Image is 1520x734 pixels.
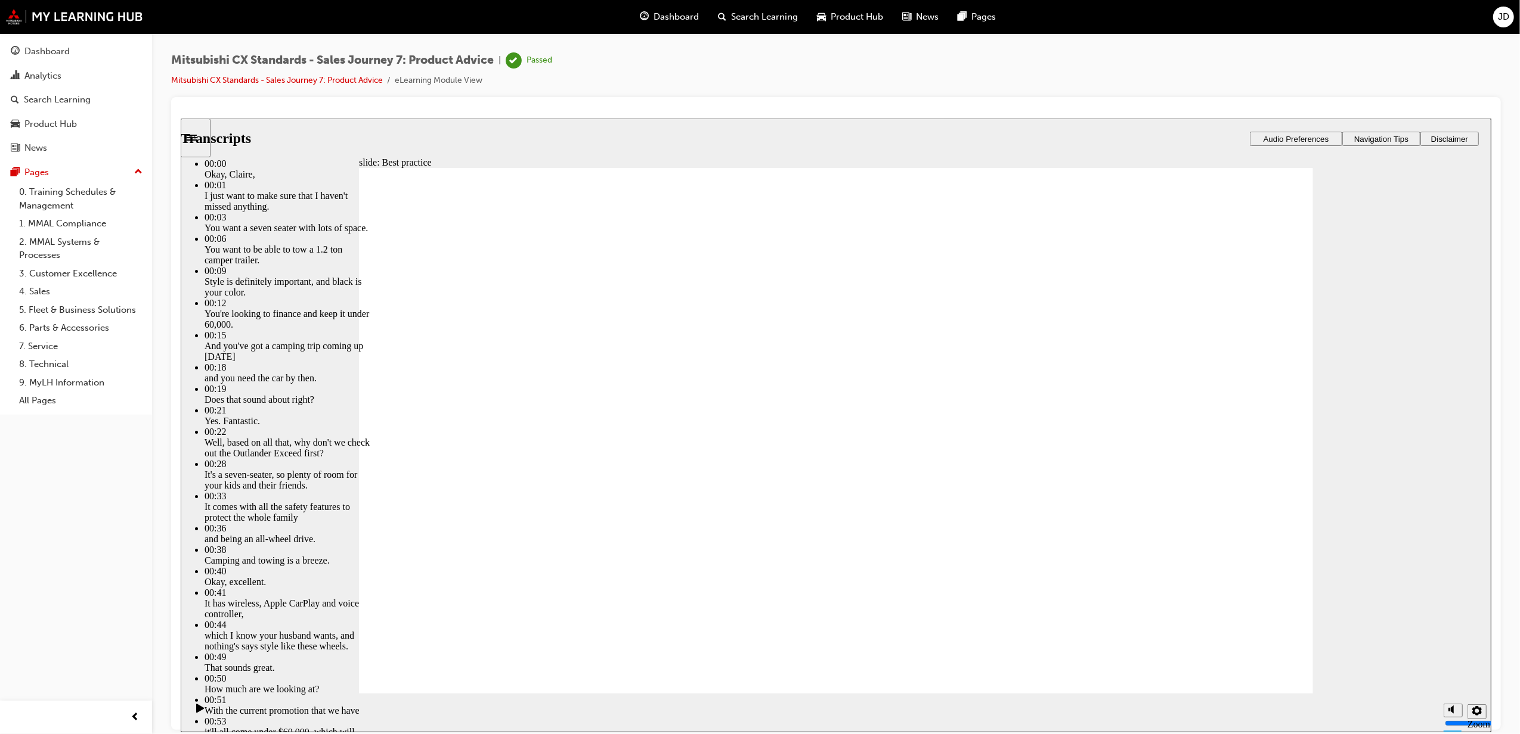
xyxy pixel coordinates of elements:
span: news-icon [11,143,20,154]
a: Search Learning [5,89,147,111]
a: pages-iconPages [949,5,1006,29]
span: car-icon [818,10,826,24]
div: Analytics [24,69,61,83]
span: pages-icon [958,10,967,24]
span: up-icon [134,164,143,180]
li: eLearning Module View [395,74,482,88]
span: chart-icon [11,71,20,82]
span: Pages [972,10,996,24]
div: Product Hub [24,117,77,131]
div: 00:51 [24,576,191,587]
a: guage-iconDashboard [631,5,709,29]
button: Pages [5,161,147,183]
div: it'll all come under $60,000, which will allow you [24,608,191,630]
span: Product Hub [831,10,884,24]
a: news-iconNews [893,5,949,29]
a: Analytics [5,65,147,87]
img: mmal [6,9,143,24]
div: Passed [527,55,552,66]
span: news-icon [903,10,912,24]
span: guage-icon [640,10,649,24]
a: 4. Sales [14,282,147,301]
span: | [499,54,501,67]
a: 0. Training Schedules & Management [14,183,147,214]
span: search-icon [11,95,19,105]
span: pages-icon [11,167,20,178]
span: News [917,10,939,24]
span: guage-icon [11,46,20,57]
a: 8. Technical [14,355,147,374]
span: search-icon [719,10,727,24]
div: Dashboard [24,45,70,58]
a: 1. MMAL Compliance [14,214,147,233]
span: prev-icon [131,710,140,725]
a: 7. Service [14,337,147,356]
a: Product Hub [5,113,147,135]
a: All Pages [14,391,147,410]
a: Dashboard [5,41,147,63]
button: JD [1493,7,1514,27]
span: Search Learning [732,10,798,24]
a: car-iconProduct Hub [808,5,893,29]
div: News [24,141,47,155]
span: car-icon [11,119,20,130]
div: Search Learning [24,93,91,107]
div: Pages [24,166,49,179]
a: News [5,137,147,159]
div: 00:53 [24,598,191,608]
span: learningRecordVerb_PASS-icon [506,52,522,69]
a: Mitsubishi CX Standards - Sales Journey 7: Product Advice [171,75,383,85]
a: 2. MMAL Systems & Processes [14,233,147,265]
a: search-iconSearch Learning [709,5,808,29]
a: 5. Fleet & Business Solutions [14,301,147,319]
a: 6. Parts & Accessories [14,319,147,337]
a: 9. MyLH Information [14,374,147,392]
div: With the current promotion that we have [24,587,191,598]
span: Dashboard [654,10,699,24]
button: DashboardAnalyticsSearch LearningProduct HubNews [5,38,147,161]
span: JD [1498,10,1509,24]
a: 3. Customer Excellence [14,265,147,283]
span: Mitsubishi CX Standards - Sales Journey 7: Product Advice [171,54,494,67]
